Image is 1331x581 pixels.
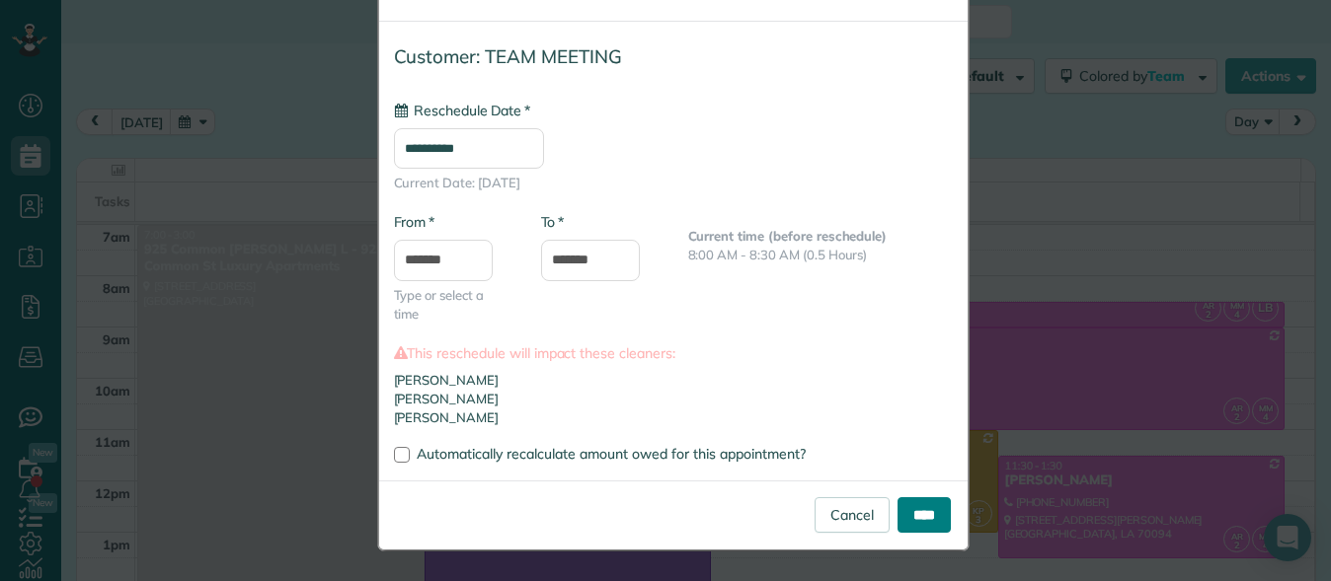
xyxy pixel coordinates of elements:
[394,212,434,232] label: From
[815,497,890,533] a: Cancel
[394,174,953,192] span: Current Date: [DATE]
[394,343,953,363] label: This reschedule will impact these cleaners:
[394,46,953,67] h4: Customer: TEAM MEETING
[688,228,888,244] b: Current time (before reschedule)
[541,212,564,232] label: To
[394,286,511,324] span: Type or select a time
[394,101,530,120] label: Reschedule Date
[394,371,953,390] li: [PERSON_NAME]
[688,246,953,264] p: 8:00 AM - 8:30 AM (0.5 Hours)
[417,445,806,463] span: Automatically recalculate amount owed for this appointment?
[394,408,953,427] li: [PERSON_NAME]
[394,390,953,408] li: [PERSON_NAME]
